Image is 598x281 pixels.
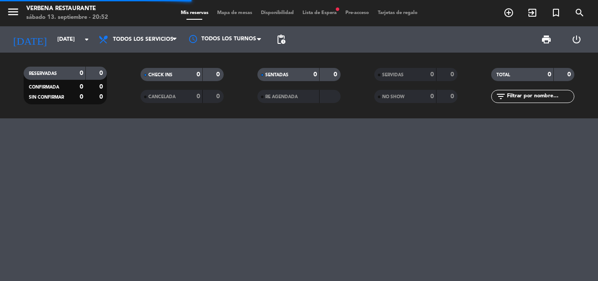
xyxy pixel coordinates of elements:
strong: 0 [430,93,434,100]
span: SIN CONFIRMAR [29,95,64,100]
strong: 0 [334,71,339,78]
span: Mapa de mesas [213,11,257,15]
span: CANCELADA [148,95,176,99]
div: LOG OUT [561,26,591,53]
strong: 0 [450,93,456,100]
span: print [541,34,552,45]
strong: 0 [313,71,317,78]
strong: 0 [197,71,200,78]
i: exit_to_app [527,7,538,18]
span: Pre-acceso [341,11,373,15]
div: sábado 13. septiembre - 20:52 [26,13,108,22]
strong: 0 [216,93,222,100]
strong: 0 [567,71,573,78]
strong: 0 [99,94,105,100]
i: filter_list [496,91,506,102]
strong: 0 [80,94,83,100]
span: CONFIRMADA [29,85,59,89]
strong: 0 [80,84,83,90]
strong: 0 [99,84,105,90]
span: TOTAL [496,73,510,77]
button: menu [7,5,20,21]
strong: 0 [430,71,434,78]
span: Todos los servicios [113,36,173,43]
i: [DATE] [7,30,53,49]
input: Filtrar por nombre... [506,92,574,101]
strong: 0 [99,70,105,76]
i: power_settings_new [571,34,582,45]
strong: 0 [548,71,551,78]
span: pending_actions [276,34,286,45]
span: CHECK INS [148,73,172,77]
strong: 0 [450,71,456,78]
span: fiber_manual_record [335,7,340,12]
i: turned_in_not [551,7,561,18]
div: Verbena Restaurante [26,4,108,13]
strong: 0 [197,93,200,100]
strong: 0 [80,70,83,76]
span: RESERVADAS [29,71,57,76]
strong: 0 [216,71,222,78]
i: search [574,7,585,18]
span: NO SHOW [382,95,405,99]
span: Disponibilidad [257,11,298,15]
span: SERVIDAS [382,73,404,77]
i: menu [7,5,20,18]
i: add_circle_outline [503,7,514,18]
span: RE AGENDADA [265,95,298,99]
i: arrow_drop_down [81,34,92,45]
span: Tarjetas de regalo [373,11,422,15]
span: SENTADAS [265,73,288,77]
span: Lista de Espera [298,11,341,15]
span: Mis reservas [176,11,213,15]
